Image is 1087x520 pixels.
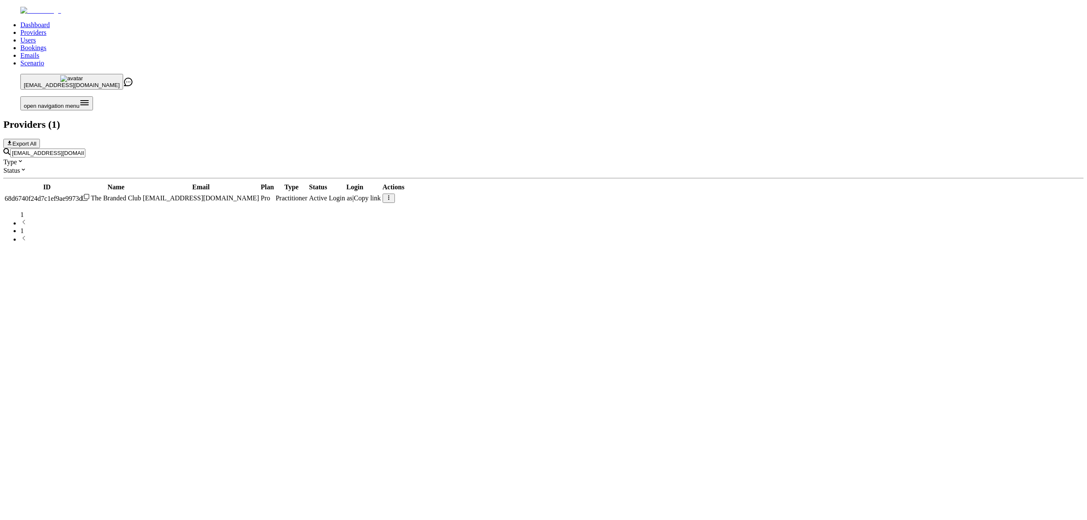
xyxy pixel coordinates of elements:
[60,75,83,82] img: avatar
[3,211,1084,243] nav: pagination navigation
[309,194,327,202] div: Active
[20,235,1084,243] li: next page button
[20,52,39,59] a: Emails
[24,103,79,109] span: open navigation menu
[20,21,50,28] a: Dashboard
[24,82,120,88] span: [EMAIL_ADDRESS][DOMAIN_NAME]
[329,194,352,202] span: Login as
[20,74,123,90] button: avatar[EMAIL_ADDRESS][DOMAIN_NAME]
[20,44,46,51] a: Bookings
[275,183,308,191] th: Type
[20,7,61,14] img: Fluum Logo
[329,194,380,202] div: |
[20,59,44,67] a: Scenario
[10,149,85,157] input: Search by email or name
[20,96,93,110] button: Open menu
[260,183,274,191] th: Plan
[142,183,259,191] th: Email
[20,211,24,218] span: 1
[382,183,405,191] th: Actions
[3,119,1084,130] h2: Providers ( 1 )
[3,139,40,148] button: Export All
[328,183,381,191] th: Login
[4,183,90,191] th: ID
[20,29,46,36] a: Providers
[20,219,1084,227] li: previous page button
[276,194,307,202] span: validated
[3,166,1084,174] div: Status
[261,194,270,202] span: Pro
[3,157,1084,166] div: Type
[20,227,1084,235] li: pagination item 1 active
[5,194,89,202] div: Click to copy
[20,37,36,44] a: Users
[309,183,328,191] th: Status
[90,183,141,191] th: Name
[354,194,381,202] span: Copy link
[143,194,259,202] span: [EMAIL_ADDRESS][DOMAIN_NAME]
[91,194,141,202] span: The Branded Club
